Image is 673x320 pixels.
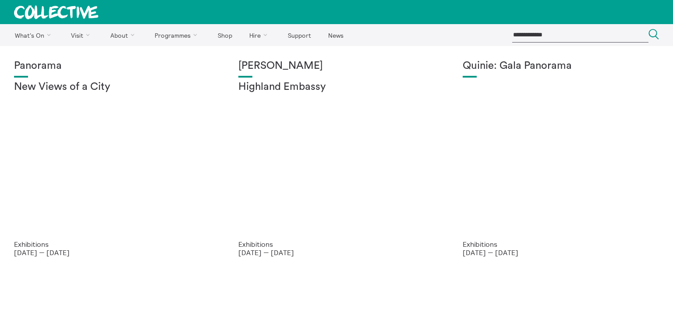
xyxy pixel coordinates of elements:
p: [DATE] — [DATE] [463,249,659,256]
a: Shop [210,24,240,46]
a: News [320,24,351,46]
p: Exhibitions [463,240,659,248]
p: Exhibitions [14,240,210,248]
a: Solar wheels 17 [PERSON_NAME] Highland Embassy Exhibitions [DATE] — [DATE] [224,46,449,270]
a: About [103,24,145,46]
h2: New Views of a City [14,81,210,93]
p: [DATE] — [DATE] [14,249,210,256]
h1: Panorama [14,60,210,72]
a: Visit [64,24,101,46]
a: Programmes [147,24,209,46]
a: Josie Vallely Quinie: Gala Panorama Exhibitions [DATE] — [DATE] [449,46,673,270]
a: Support [280,24,319,46]
a: What's On [7,24,62,46]
h1: Quinie: Gala Panorama [463,60,659,72]
h2: Highland Embassy [238,81,435,93]
h1: [PERSON_NAME] [238,60,435,72]
p: Exhibitions [238,240,435,248]
a: Hire [242,24,279,46]
p: [DATE] — [DATE] [238,249,435,256]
